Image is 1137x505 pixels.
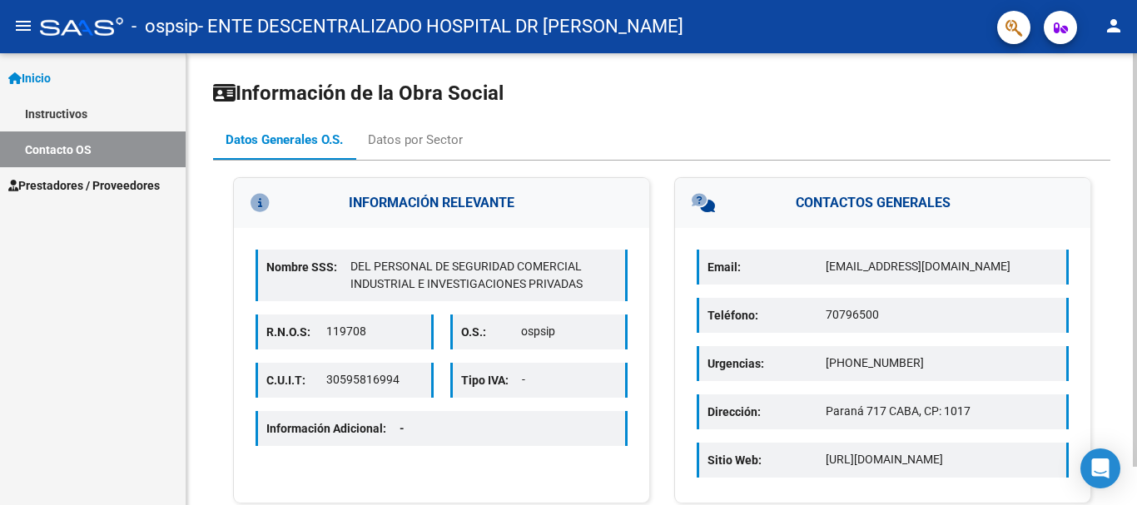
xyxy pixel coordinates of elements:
p: 30595816994 [326,371,422,389]
span: - ENTE DESCENTRALIZADO HOSPITAL DR [PERSON_NAME] [198,8,683,45]
span: - ospsip [132,8,198,45]
h3: INFORMACIÓN RELEVANTE [234,178,649,228]
p: O.S.: [461,323,521,341]
div: Datos por Sector [368,131,463,149]
p: Información Adicional: [266,419,418,438]
p: R.N.O.S: [266,323,326,341]
p: DEL PERSONAL DE SEGURIDAD COMERCIAL INDUSTRIAL E INVESTIGACIONES PRIVADAS [350,258,617,293]
p: Urgencias: [708,354,826,373]
p: - [522,371,618,389]
p: Paraná 717 CABA, CP: 1017 [826,403,1058,420]
p: C.U.I.T: [266,371,326,389]
p: 70796500 [826,306,1058,324]
p: Nombre SSS: [266,258,350,276]
p: ospsip [521,323,617,340]
h1: Información de la Obra Social [213,80,1110,106]
div: Datos Generales O.S. [226,131,343,149]
div: Open Intercom Messenger [1080,448,1120,488]
span: Prestadores / Proveedores [8,176,160,195]
p: Tipo IVA: [461,371,522,389]
p: Teléfono: [708,306,826,324]
p: 119708 [326,323,422,340]
p: Dirección: [708,403,826,421]
p: Email: [708,258,826,276]
span: Inicio [8,69,51,87]
p: [URL][DOMAIN_NAME] [826,451,1058,468]
p: [EMAIL_ADDRESS][DOMAIN_NAME] [826,258,1058,275]
p: [PHONE_NUMBER] [826,354,1058,372]
mat-icon: menu [13,16,33,36]
mat-icon: person [1104,16,1124,36]
h3: CONTACTOS GENERALES [675,178,1090,228]
span: - [400,422,405,435]
p: Sitio Web: [708,451,826,469]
